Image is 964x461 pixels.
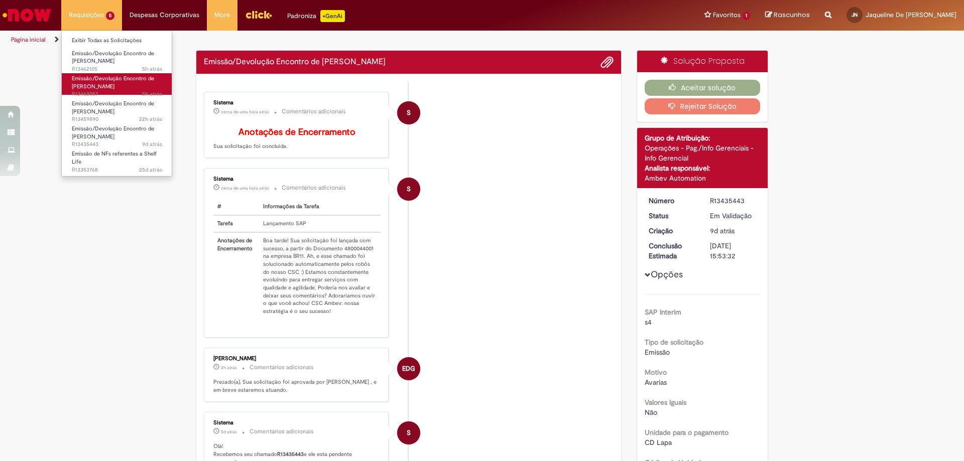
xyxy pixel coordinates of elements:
[645,438,672,447] span: CD Lapa
[245,7,272,22] img: click_logo_yellow_360x200.png
[259,232,381,320] td: Boa tarde! Sua solicitação foi lançada com sucesso, a partir do Documento 4800044001 na empresa B...
[282,107,346,116] small: Comentários adicionais
[645,378,667,387] span: Avarias
[72,90,162,98] span: R13462057
[72,115,162,123] span: R13459890
[645,318,652,327] span: s4
[213,100,381,106] div: Sistema
[214,10,230,20] span: More
[62,98,172,120] a: Aberto R13459890 : Emissão/Devolução Encontro de Contas Fornecedor
[221,109,269,115] span: cerca de uma hora atrás
[600,56,614,69] button: Adicionar anexos
[645,398,686,407] b: Valores Iguais
[62,148,172,170] a: Aberto R13353768 : Emissão de NFs referentes a Shelf Life
[139,166,162,174] time: 05/08/2025 08:45:09
[8,31,635,49] ul: Trilhas de página
[250,427,314,436] small: Comentários adicionais
[641,196,703,206] dt: Número
[645,308,681,317] b: SAP Interim
[407,421,411,445] span: S
[282,184,346,192] small: Comentários adicionais
[139,115,162,123] span: 22h atrás
[62,35,172,46] a: Exibir Todas as Solicitações
[142,90,162,98] span: 5h atrás
[710,211,757,221] div: Em Validação
[713,10,741,20] span: Favoritos
[641,226,703,236] dt: Criação
[645,98,761,114] button: Rejeitar Solução
[645,408,657,417] span: Não
[221,185,269,191] time: 29/08/2025 15:43:16
[221,429,237,435] time: 25/08/2025 09:48:52
[259,199,381,215] th: Informações da Tarefa
[641,211,703,221] dt: Status
[130,10,199,20] span: Despesas Corporativas
[62,48,172,70] a: Aberto R13462105 : Emissão/Devolução Encontro de Contas Fornecedor
[142,140,162,148] span: 9d atrás
[221,365,237,371] time: 29/08/2025 14:57:37
[142,65,162,73] span: 5h atrás
[213,199,259,215] th: #
[62,123,172,145] a: Aberto R13435443 : Emissão/Devolução Encontro de Contas Fornecedor
[259,215,381,232] td: Lançamento SAP
[645,338,703,347] b: Tipo de solicitação
[866,11,956,19] span: Jaqueline De [PERSON_NAME]
[407,101,411,125] span: S
[645,428,729,437] b: Unidade para o pagamento
[221,429,237,435] span: 5d atrás
[645,133,761,143] div: Grupo de Atribuição:
[213,176,381,182] div: Sistema
[213,356,381,362] div: [PERSON_NAME]
[710,196,757,206] div: R13435443
[139,166,162,174] span: 25d atrás
[397,178,420,201] div: System
[645,173,761,183] div: Ambev Automation
[710,226,757,236] div: 21/08/2025 10:44:32
[213,420,381,426] div: Sistema
[69,10,104,20] span: Requisições
[221,365,237,371] span: 2h atrás
[72,50,154,65] span: Emissão/Devolução Encontro de [PERSON_NAME]
[213,215,259,232] th: Tarefa
[204,58,386,67] h2: Emissão/Devolução Encontro de Contas Fornecedor Histórico de tíquete
[72,166,162,174] span: R13353768
[62,73,172,95] a: Aberto R13462057 : Emissão/Devolução Encontro de Contas Fornecedor
[72,150,157,166] span: Emissão de NFs referentes a Shelf Life
[213,232,259,320] th: Anotações de Encerramento
[320,10,345,22] p: +GenAi
[142,65,162,73] time: 29/08/2025 12:06:09
[765,11,810,20] a: Rascunhos
[710,226,735,235] time: 21/08/2025 10:44:32
[397,101,420,124] div: System
[407,177,411,201] span: S
[213,378,381,394] p: Prezado(a), Sua solicitação foi aprovada por [PERSON_NAME] , e em breve estaremos atuando.
[1,5,53,25] img: ServiceNow
[72,65,162,73] span: R13462105
[743,12,750,20] span: 1
[221,185,269,191] span: cerca de uma hora atrás
[645,163,761,173] div: Analista responsável:
[637,51,768,72] div: Solução Proposta
[213,127,381,150] p: Sua solicitação foi concluída.
[72,100,154,115] span: Emissão/Devolução Encontro de [PERSON_NAME]
[645,368,667,377] b: Motivo
[61,30,172,177] ul: Requisições
[72,125,154,140] span: Emissão/Devolução Encontro de [PERSON_NAME]
[72,75,154,90] span: Emissão/Devolução Encontro de [PERSON_NAME]
[72,140,162,148] span: R13435443
[397,421,420,444] div: System
[250,363,314,372] small: Comentários adicionais
[238,126,355,138] b: Anotações de Encerramento
[221,109,269,115] time: 29/08/2025 15:43:18
[710,226,735,235] span: 9d atrás
[287,10,345,22] div: Padroniza
[641,241,703,261] dt: Conclusão Estimada
[852,12,858,18] span: JN
[106,12,114,20] span: 5
[645,143,761,163] div: Operações - Pag./Info Gerenciais - Info Gerencial
[277,450,304,458] b: R13435443
[397,357,420,380] div: Emanuella Domingos Goncalves
[645,80,761,96] button: Aceitar solução
[402,357,415,381] span: EDG
[774,10,810,20] span: Rascunhos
